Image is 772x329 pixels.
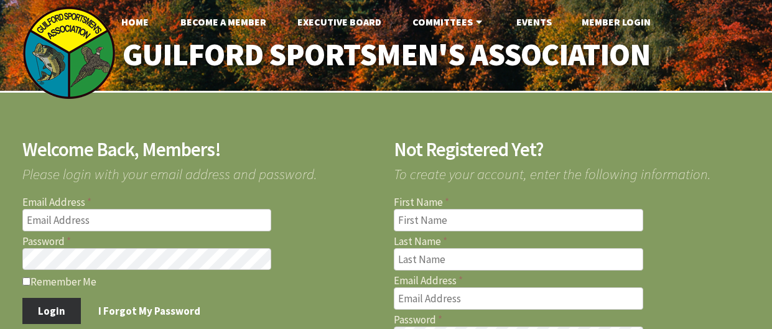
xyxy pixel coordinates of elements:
[394,209,643,231] input: First Name
[572,9,661,34] a: Member Login
[394,276,750,286] label: Email Address
[22,159,379,181] span: Please login with your email address and password.
[22,197,379,208] label: Email Address
[22,275,379,287] label: Remember Me
[22,236,379,247] label: Password
[394,287,643,310] input: Email Address
[22,6,116,100] img: logo_sm.png
[402,9,495,34] a: Committees
[287,9,391,34] a: Executive Board
[394,315,750,325] label: Password
[83,298,216,324] a: I Forgot My Password
[22,209,272,231] input: Email Address
[394,197,750,208] label: First Name
[394,248,643,271] input: Last Name
[394,236,750,247] label: Last Name
[22,140,379,159] h2: Welcome Back, Members!
[394,140,750,159] h2: Not Registered Yet?
[96,29,676,81] a: Guilford Sportsmen's Association
[394,159,750,181] span: To create your account, enter the following information.
[111,9,159,34] a: Home
[22,277,30,285] input: Remember Me
[506,9,562,34] a: Events
[22,298,81,324] button: Login
[170,9,276,34] a: Become A Member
